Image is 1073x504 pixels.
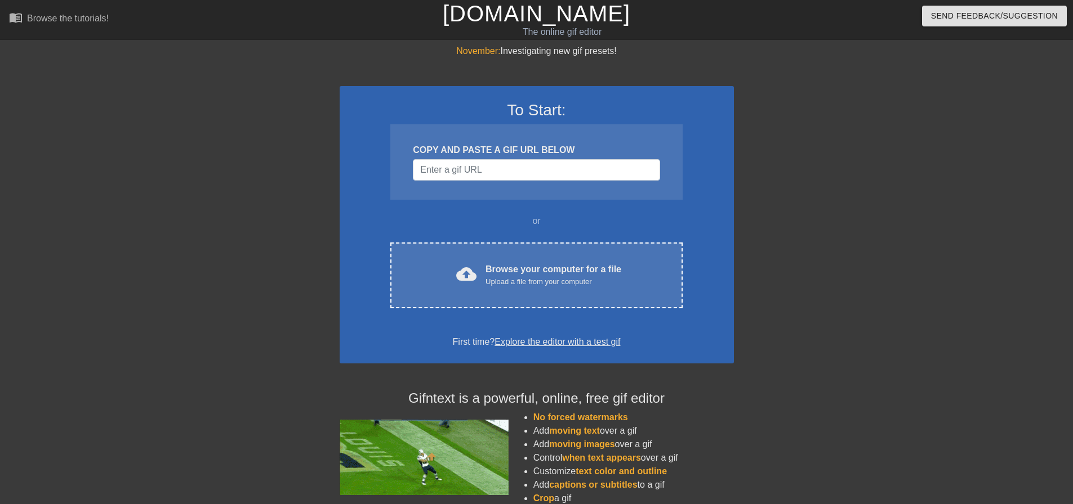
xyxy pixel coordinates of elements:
a: [DOMAIN_NAME] [443,1,630,26]
div: Upload a file from your computer [486,276,621,287]
span: moving text [549,426,600,435]
span: captions or subtitles [549,480,637,489]
input: Username [413,159,660,181]
li: Control over a gif [533,451,734,465]
div: Browse your computer for a file [486,263,621,287]
span: moving images [549,439,615,449]
li: Add to a gif [533,478,734,492]
button: Send Feedback/Suggestion [922,6,1067,26]
span: menu_book [9,11,23,24]
span: Crop [533,493,554,503]
div: Investigating new gif presets! [340,44,734,58]
div: First time? [354,335,719,349]
span: Send Feedback/Suggestion [931,9,1058,23]
span: text color and outline [576,466,667,476]
span: cloud_upload [456,264,477,284]
li: Customize [533,465,734,478]
a: Browse the tutorials! [9,11,109,28]
div: Browse the tutorials! [27,13,109,23]
a: Explore the editor with a test gif [495,337,620,346]
div: COPY AND PASTE A GIF URL BELOW [413,143,660,157]
span: November: [456,46,500,56]
div: The online gif editor [363,25,761,39]
li: Add over a gif [533,438,734,451]
h3: To Start: [354,101,719,120]
img: football_small.gif [340,420,509,495]
li: Add over a gif [533,424,734,438]
span: when text appears [562,453,641,462]
div: or [369,214,705,228]
h4: Gifntext is a powerful, online, free gif editor [340,390,734,407]
span: No forced watermarks [533,412,628,422]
